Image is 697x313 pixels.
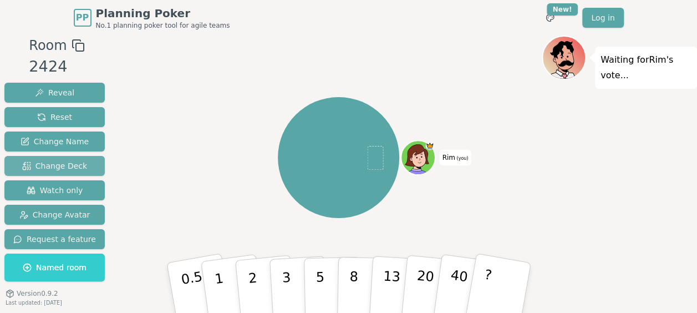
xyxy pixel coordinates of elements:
[402,142,434,174] button: Click to change your avatar
[37,112,72,123] span: Reset
[540,8,560,28] button: New!
[547,3,578,16] div: New!
[27,185,83,196] span: Watch only
[4,205,105,225] button: Change Avatar
[4,254,105,281] button: Named room
[6,300,62,306] span: Last updated: [DATE]
[4,132,105,152] button: Change Name
[4,180,105,200] button: Watch only
[21,136,89,147] span: Change Name
[96,6,230,21] span: Planning Poker
[96,21,230,30] span: No.1 planning poker tool for agile teams
[425,142,434,150] span: Rim is the host
[22,160,87,171] span: Change Deck
[6,289,58,298] button: Version0.9.2
[4,156,105,176] button: Change Deck
[455,156,469,161] span: (you)
[76,11,89,24] span: PP
[29,55,84,78] div: 2424
[13,234,96,245] span: Request a feature
[23,262,87,273] span: Named room
[74,6,230,30] a: PPPlanning PokerNo.1 planning poker tool for agile teams
[4,83,105,103] button: Reveal
[4,229,105,249] button: Request a feature
[35,87,74,98] span: Reveal
[19,209,90,220] span: Change Avatar
[17,289,58,298] span: Version 0.9.2
[582,8,623,28] a: Log in
[4,107,105,127] button: Reset
[439,150,471,165] span: Click to change your name
[29,36,67,55] span: Room
[601,52,691,83] p: Waiting for Rim 's vote...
